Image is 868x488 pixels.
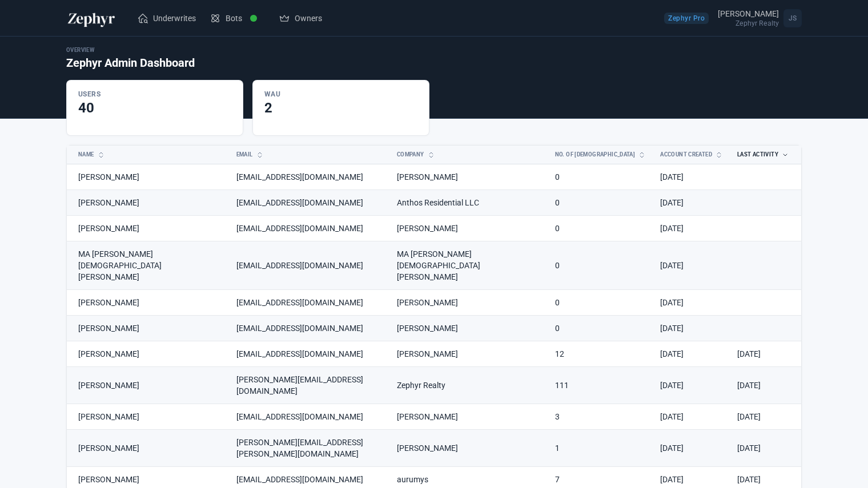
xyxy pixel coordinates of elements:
[390,164,548,190] td: [PERSON_NAME]
[78,90,101,99] div: Users
[66,55,195,71] h2: Zephyr Admin Dashboard
[548,367,654,404] td: 111
[390,146,535,164] button: Company
[203,2,272,34] a: Bots
[390,241,548,290] td: MA [PERSON_NAME][DEMOGRAPHIC_DATA] [PERSON_NAME]
[548,430,654,467] td: 1
[390,190,548,216] td: Anthos Residential LLC
[548,316,654,341] td: 0
[390,216,548,241] td: [PERSON_NAME]
[67,216,230,241] td: [PERSON_NAME]
[653,190,730,216] td: [DATE]
[67,164,230,190] td: [PERSON_NAME]
[230,290,390,316] td: [EMAIL_ADDRESS][DOMAIN_NAME]
[71,146,216,164] button: Name
[718,20,779,27] div: Zephyr Realty
[548,241,654,290] td: 0
[730,430,801,467] td: [DATE]
[295,13,322,24] span: Owners
[548,216,654,241] td: 0
[390,316,548,341] td: [PERSON_NAME]
[390,404,548,430] td: [PERSON_NAME]
[548,146,640,164] button: No. of [DEMOGRAPHIC_DATA]
[548,190,654,216] td: 0
[230,190,390,216] td: [EMAIL_ADDRESS][DOMAIN_NAME]
[67,367,230,404] td: [PERSON_NAME]
[230,341,390,367] td: [EMAIL_ADDRESS][DOMAIN_NAME]
[153,13,196,24] span: Underwrites
[67,316,230,341] td: [PERSON_NAME]
[272,7,329,30] a: Owners
[226,13,242,24] span: Bots
[67,404,230,430] td: [PERSON_NAME]
[548,164,654,190] td: 0
[264,90,280,99] div: WAU
[230,404,390,430] td: [EMAIL_ADDRESS][DOMAIN_NAME]
[67,290,230,316] td: [PERSON_NAME]
[390,430,548,467] td: [PERSON_NAME]
[664,13,709,24] span: Zephyr Pro
[730,341,801,367] td: [DATE]
[653,316,730,341] td: [DATE]
[718,7,802,30] a: Open user menu
[230,430,390,467] td: [PERSON_NAME][EMAIL_ADDRESS][PERSON_NAME][DOMAIN_NAME]
[548,341,654,367] td: 12
[653,241,730,290] td: [DATE]
[548,290,654,316] td: 0
[66,46,195,55] div: Overview
[230,316,390,341] td: [EMAIL_ADDRESS][DOMAIN_NAME]
[653,146,717,164] button: Account Created
[548,404,654,430] td: 3
[718,10,779,18] div: [PERSON_NAME]
[783,9,802,27] span: JS
[67,190,230,216] td: [PERSON_NAME]
[653,367,730,404] td: [DATE]
[653,164,730,190] td: [DATE]
[653,341,730,367] td: [DATE]
[653,430,730,467] td: [DATE]
[67,430,230,467] td: [PERSON_NAME]
[230,367,390,404] td: [PERSON_NAME][EMAIL_ADDRESS][DOMAIN_NAME]
[653,404,730,430] td: [DATE]
[230,241,390,290] td: [EMAIL_ADDRESS][DOMAIN_NAME]
[730,146,783,164] button: Last Activity
[78,99,231,117] div: 40
[230,164,390,190] td: [EMAIL_ADDRESS][DOMAIN_NAME]
[264,99,417,117] div: 2
[66,9,116,27] img: Zephyr Logo
[67,341,230,367] td: [PERSON_NAME]
[730,367,801,404] td: [DATE]
[230,146,376,164] button: Email
[653,290,730,316] td: [DATE]
[230,216,390,241] td: [EMAIL_ADDRESS][DOMAIN_NAME]
[730,404,801,430] td: [DATE]
[130,7,203,30] a: Underwrites
[390,341,548,367] td: [PERSON_NAME]
[390,290,548,316] td: [PERSON_NAME]
[390,367,548,404] td: Zephyr Realty
[67,241,230,290] td: MA [PERSON_NAME][DEMOGRAPHIC_DATA] [PERSON_NAME]
[653,216,730,241] td: [DATE]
